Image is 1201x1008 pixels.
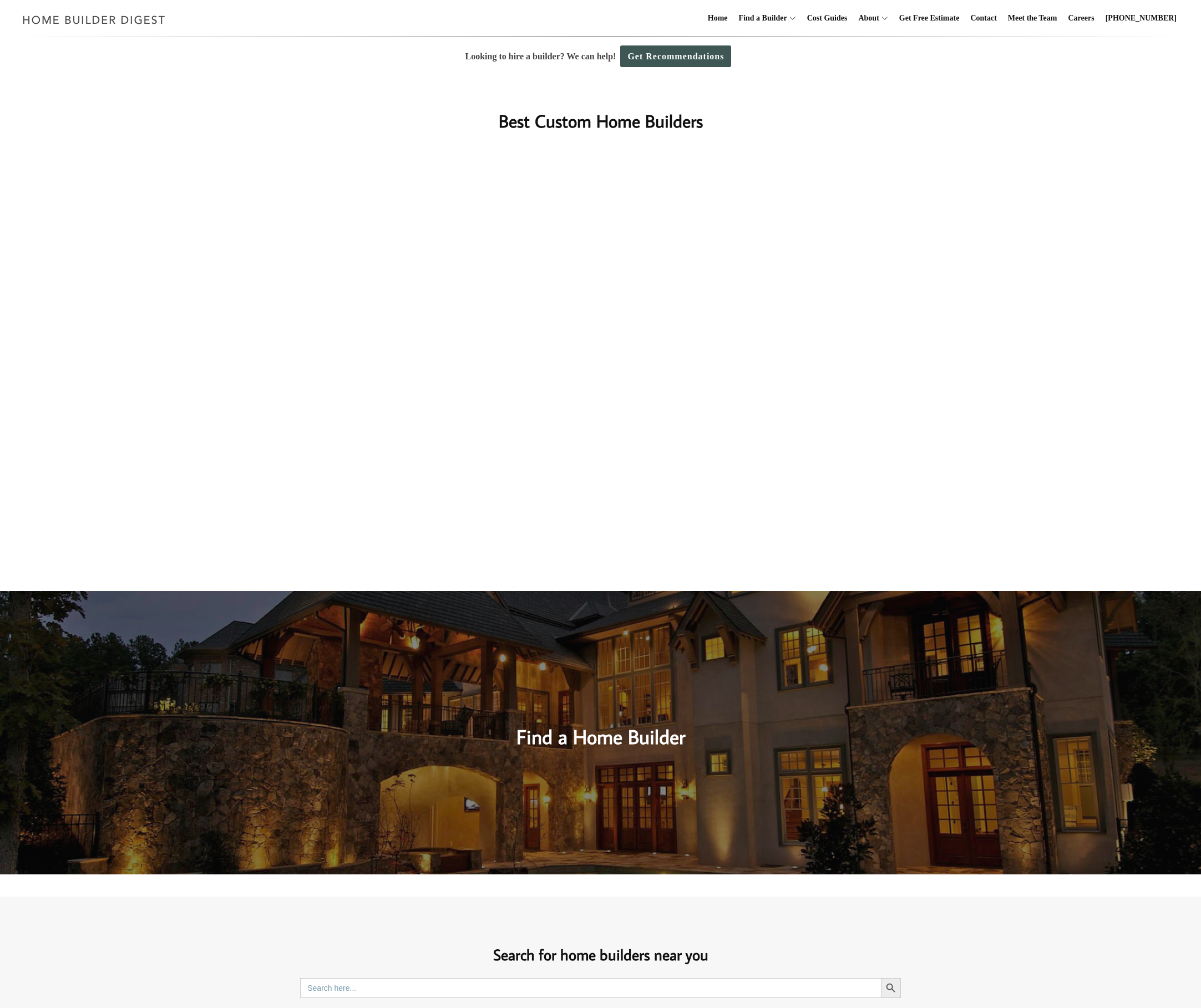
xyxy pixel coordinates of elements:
a: Home [703,1,732,36]
a: Get Recommendations [620,45,731,67]
a: Contact [966,1,1001,36]
h1: Best Custom Home Builders [379,108,822,134]
a: Find a Builder [734,1,787,36]
svg: Search [885,982,897,994]
a: [PHONE_NUMBER] [1101,1,1181,36]
a: Meet the Team [1004,1,1062,36]
a: Get Free Estimate [895,1,964,36]
input: Search here... [300,978,881,998]
a: About [854,1,879,36]
h2: Find a Home Builder [365,702,837,752]
a: Careers [1064,1,1099,36]
a: Cost Guides [803,1,852,36]
img: Home Builder Digest [18,9,170,30]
